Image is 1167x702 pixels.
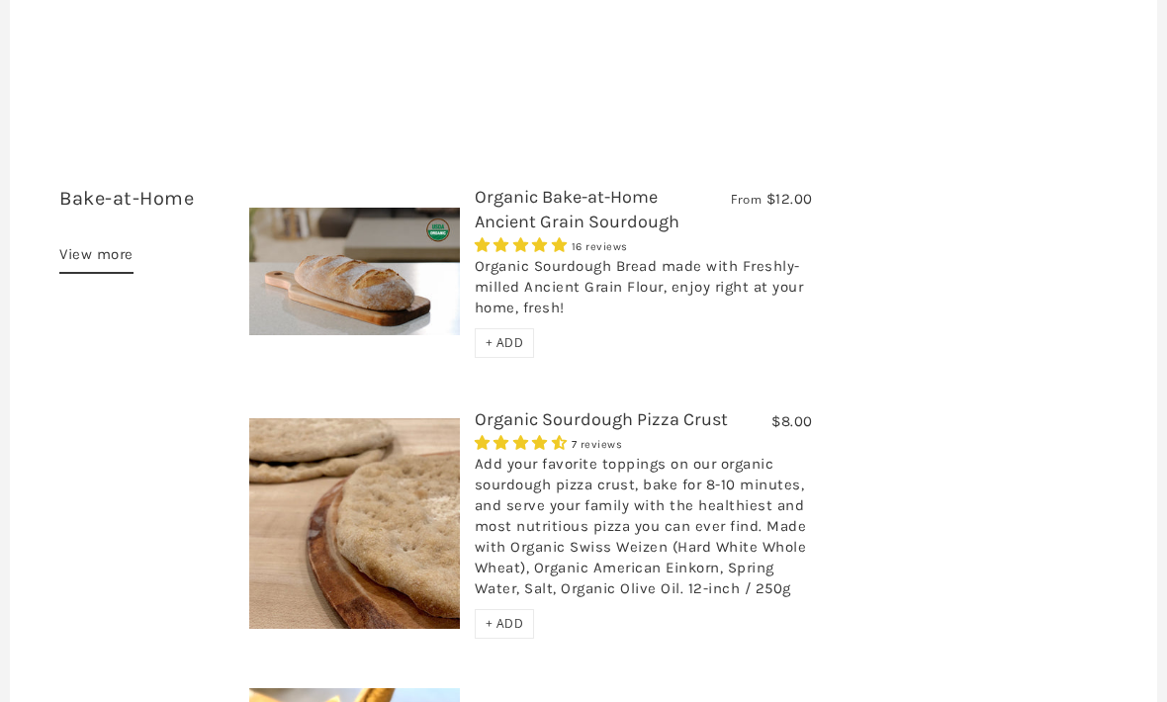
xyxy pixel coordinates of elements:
[486,616,524,633] span: + ADD
[249,419,460,630] img: Organic Sourdough Pizza Crust
[59,186,234,243] h3: 7 items
[766,191,813,209] span: $12.00
[486,335,524,352] span: + ADD
[475,257,813,329] div: Organic Sourdough Bread made with Freshly-milled Ancient Grain Flour, enjoy right at your home, f...
[475,435,572,453] span: 4.29 stars
[475,329,535,359] div: + ADD
[731,192,762,209] span: From
[249,209,460,336] img: Organic Bake-at-Home Ancient Grain Sourdough
[572,241,628,254] span: 16 reviews
[475,409,728,431] a: Organic Sourdough Pizza Crust
[475,455,813,610] div: Add your favorite toppings on our organic sourdough pizza crust, bake for 8-10 minutes, and serve...
[572,439,623,452] span: 7 reviews
[59,188,194,211] a: Bake-at-Home
[475,187,679,233] a: Organic Bake-at-Home Ancient Grain Sourdough
[475,237,572,255] span: 4.75 stars
[59,243,134,275] a: View more
[771,413,813,431] span: $8.00
[475,610,535,640] div: + ADD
